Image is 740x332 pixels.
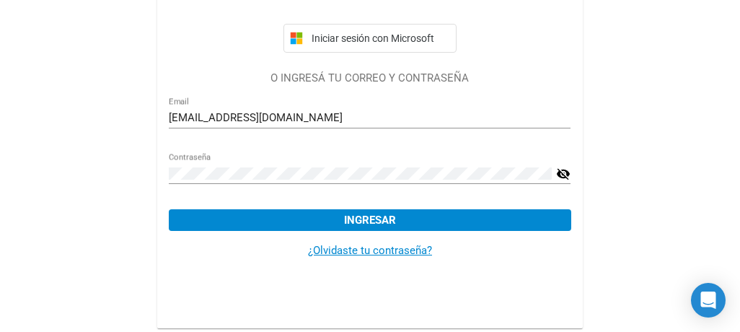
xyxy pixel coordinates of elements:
mat-icon: visibility_off [556,165,571,183]
p: O INGRESÁ TU CORREO Y CONTRASEÑA [169,70,571,87]
button: Iniciar sesión con Microsoft [283,24,457,53]
span: Ingresar [344,214,396,227]
button: Ingresar [169,209,571,231]
div: Open Intercom Messenger [691,283,726,318]
span: Iniciar sesión con Microsoft [309,32,450,44]
a: ¿Olvidaste tu contraseña? [308,244,432,257]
